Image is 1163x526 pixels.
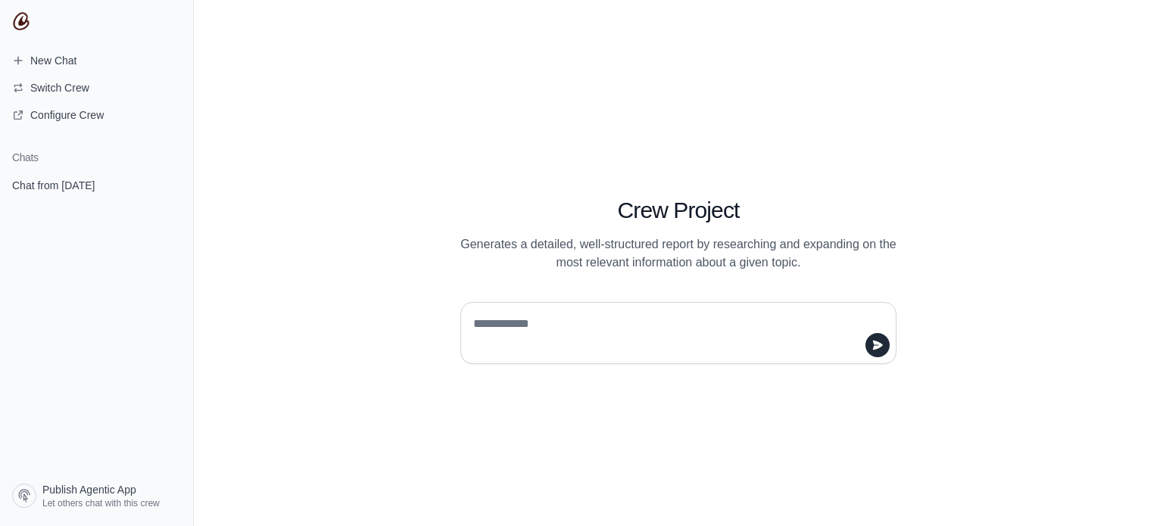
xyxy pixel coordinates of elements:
[6,48,187,73] a: New Chat
[6,103,187,127] a: Configure Crew
[6,171,187,199] a: Chat from [DATE]
[6,76,187,100] button: Switch Crew
[30,53,76,68] span: New Chat
[12,178,95,193] span: Chat from [DATE]
[6,478,187,514] a: Publish Agentic App Let others chat with this crew
[42,482,136,497] span: Publish Agentic App
[460,197,896,224] h1: Crew Project
[12,12,30,30] img: CrewAI Logo
[30,107,104,123] span: Configure Crew
[460,235,896,272] p: Generates a detailed, well-structured report by researching and expanding on the most relevant in...
[42,497,160,509] span: Let others chat with this crew
[30,80,89,95] span: Switch Crew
